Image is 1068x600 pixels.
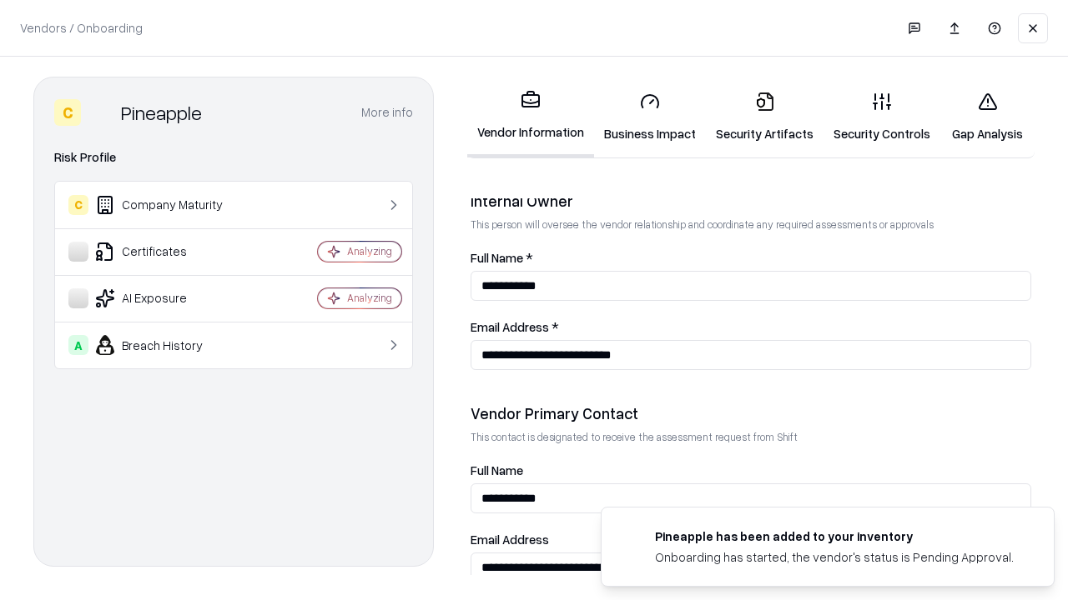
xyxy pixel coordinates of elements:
button: More info [361,97,413,127]
div: Pineapple [121,99,202,126]
div: Pineapple has been added to your inventory [655,527,1014,545]
div: Certificates [68,242,268,262]
a: Security Controls [824,78,940,156]
p: Vendors / Onboarding [20,19,143,37]
div: Company Maturity [68,195,268,215]
a: Security Artifacts [706,78,824,156]
a: Vendor Information [467,77,594,157]
div: Internal Owner [471,191,1031,211]
p: This person will oversee the vendor relationship and coordinate any required assessments or appro... [471,217,1031,232]
div: Risk Profile [54,147,413,167]
div: Onboarding has started, the vendor's status is Pending Approval. [655,548,1014,566]
a: Business Impact [594,78,706,156]
label: Full Name * [471,252,1031,264]
img: Pineapple [88,99,114,126]
div: Analyzing [347,291,392,305]
label: Full Name [471,464,1031,477]
div: C [68,195,88,215]
p: This contact is designated to receive the assessment request from Shift [471,430,1031,444]
div: AI Exposure [68,288,268,308]
img: pineappleenergy.com [622,527,642,547]
label: Email Address [471,533,1031,546]
div: Breach History [68,335,268,355]
label: Email Address * [471,321,1031,333]
div: Vendor Primary Contact [471,403,1031,423]
div: A [68,335,88,355]
div: Analyzing [347,244,392,258]
div: C [54,99,81,126]
a: Gap Analysis [940,78,1035,156]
